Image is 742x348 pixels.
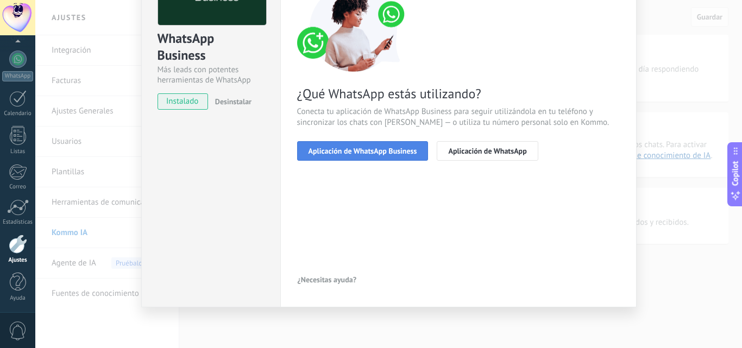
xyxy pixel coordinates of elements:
span: ¿Necesitas ayuda? [298,276,357,283]
span: Conecta tu aplicación de WhatsApp Business para seguir utilizándola en tu teléfono y sincronizar ... [297,106,620,128]
div: Correo [2,184,34,191]
div: Estadísticas [2,219,34,226]
span: Copilot [730,161,741,186]
button: Aplicación de WhatsApp [437,141,538,161]
div: Ayuda [2,295,34,302]
button: Aplicación de WhatsApp Business [297,141,429,161]
span: Desinstalar [215,97,251,106]
span: ¿Qué WhatsApp estás utilizando? [297,85,620,102]
div: Calendario [2,110,34,117]
div: WhatsApp [2,71,33,81]
div: Más leads con potentes herramientas de WhatsApp [158,65,265,85]
div: Listas [2,148,34,155]
button: ¿Necesitas ayuda? [297,271,357,288]
span: Aplicación de WhatsApp Business [309,147,417,155]
div: Ajustes [2,257,34,264]
span: Aplicación de WhatsApp [448,147,526,155]
button: Desinstalar [211,93,251,110]
div: WhatsApp Business [158,30,265,65]
span: instalado [158,93,207,110]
